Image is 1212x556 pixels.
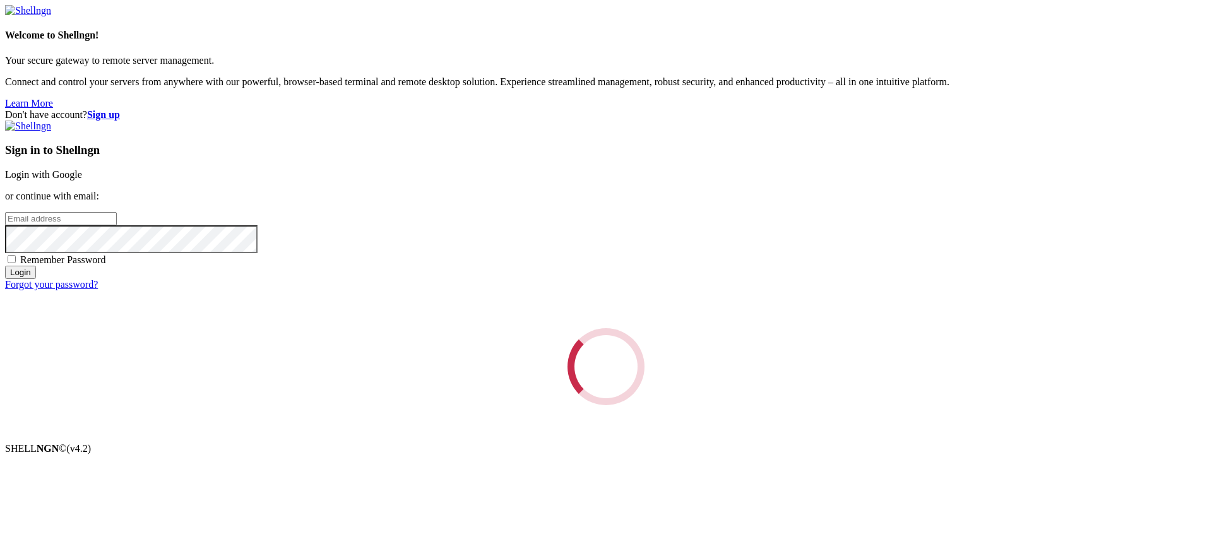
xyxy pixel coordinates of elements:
a: Login with Google [5,169,82,180]
a: Forgot your password? [5,279,98,290]
span: SHELL © [5,443,91,454]
img: Shellngn [5,5,51,16]
span: 4.2.0 [67,443,92,454]
input: Login [5,266,36,279]
span: Remember Password [20,254,106,265]
a: Learn More [5,98,53,109]
input: Remember Password [8,255,16,263]
div: Don't have account? [5,109,1207,121]
input: Email address [5,212,117,225]
p: Your secure gateway to remote server management. [5,55,1207,66]
b: NGN [37,443,59,454]
img: Shellngn [5,121,51,132]
h4: Welcome to Shellngn! [5,30,1207,41]
p: Connect and control your servers from anywhere with our powerful, browser-based terminal and remo... [5,76,1207,88]
h3: Sign in to Shellngn [5,143,1207,157]
p: or continue with email: [5,191,1207,202]
div: Loading... [567,328,645,405]
a: Sign up [87,109,120,120]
